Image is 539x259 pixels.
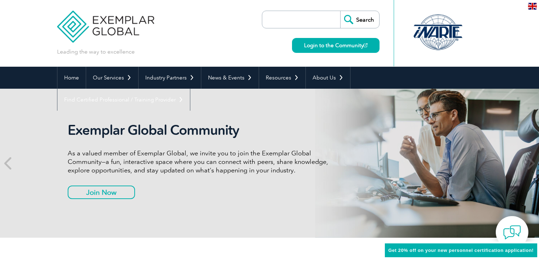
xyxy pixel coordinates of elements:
[503,224,521,241] img: contact-chat.png
[57,67,86,89] a: Home
[364,43,367,47] img: open_square.png
[57,89,190,111] a: Find Certified Professional / Training Provider
[68,122,333,138] h2: Exemplar Global Community
[86,67,138,89] a: Our Services
[259,67,305,89] a: Resources
[68,149,333,175] p: As a valued member of Exemplar Global, we invite you to join the Exemplar Global Community—a fun,...
[139,67,201,89] a: Industry Partners
[292,38,380,53] a: Login to the Community
[528,3,537,10] img: en
[306,67,350,89] a: About Us
[388,248,534,253] span: Get 20% off on your new personnel certification application!
[201,67,259,89] a: News & Events
[340,11,379,28] input: Search
[68,186,135,199] a: Join Now
[57,48,135,56] p: Leading the way to excellence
